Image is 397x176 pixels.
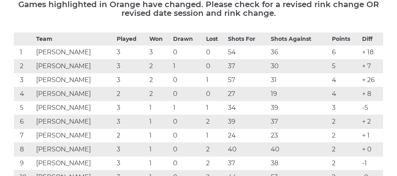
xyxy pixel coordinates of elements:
td: 3 [330,101,360,115]
td: 1 [171,59,204,73]
td: 19 [269,87,330,101]
td: 37 [226,59,269,73]
th: Shots Against [269,33,330,45]
td: 3 [14,73,34,87]
td: 5 [330,59,360,73]
td: 3 [115,101,147,115]
td: 0 [171,156,204,170]
th: Lost [204,33,226,45]
td: + 26 [360,73,383,87]
td: 1 [204,128,226,142]
td: + 1 [360,128,383,142]
td: 2 [115,87,147,101]
th: Drawn [171,33,204,45]
td: 57 [226,73,269,87]
td: 1 [147,156,171,170]
td: 6 [330,45,360,59]
td: 37 [269,115,330,128]
td: 1 [14,45,34,59]
td: 24 [226,128,269,142]
td: 6 [14,115,34,128]
td: 3 [115,73,147,87]
td: 0 [204,45,226,59]
td: 3 [115,45,147,59]
td: 0 [171,142,204,156]
td: 4 [14,87,34,101]
td: 2 [330,142,360,156]
td: 2 [14,59,34,73]
td: 0 [171,128,204,142]
td: 2 [115,128,147,142]
td: 1 [171,101,204,115]
td: 0 [171,115,204,128]
td: + 7 [360,59,383,73]
td: 40 [269,142,330,156]
td: 1 [147,101,171,115]
td: [PERSON_NAME] [34,45,115,59]
td: [PERSON_NAME] [34,59,115,73]
td: 3 [115,142,147,156]
td: 27 [226,87,269,101]
td: [PERSON_NAME] [34,128,115,142]
td: + 0 [360,142,383,156]
td: 2 [147,87,171,101]
td: 37 [226,156,269,170]
td: 2 [204,115,226,128]
td: + 8 [360,87,383,101]
td: 7 [14,128,34,142]
td: 4 [330,87,360,101]
td: 1 [147,142,171,156]
td: 39 [226,115,269,128]
td: 2 [204,156,226,170]
td: [PERSON_NAME] [34,115,115,128]
td: [PERSON_NAME] [34,73,115,87]
td: 5 [14,101,34,115]
td: 2 [330,156,360,170]
td: 23 [269,128,330,142]
td: 3 [115,115,147,128]
td: 39 [269,101,330,115]
td: 3 [115,59,147,73]
td: -1 [360,156,383,170]
th: Team [34,33,115,45]
td: 4 [330,73,360,87]
td: -5 [360,101,383,115]
th: Won [147,33,171,45]
td: 30 [269,59,330,73]
th: Points [330,33,360,45]
td: 0 [171,45,204,59]
td: [PERSON_NAME] [34,101,115,115]
td: 31 [269,73,330,87]
td: 2 [204,142,226,156]
td: 34 [226,101,269,115]
td: 2 [147,73,171,87]
td: 2 [147,59,171,73]
th: Played [115,33,147,45]
td: 2 [330,115,360,128]
td: 1 [147,115,171,128]
td: [PERSON_NAME] [34,156,115,170]
td: 2 [330,128,360,142]
td: 1 [204,73,226,87]
td: 1 [147,128,171,142]
td: 36 [269,45,330,59]
td: 9 [14,156,34,170]
td: 0 [171,73,204,87]
td: 0 [204,87,226,101]
th: Diff [360,33,383,45]
td: 0 [204,59,226,73]
td: 3 [115,156,147,170]
td: 3 [147,45,171,59]
td: 38 [269,156,330,170]
td: [PERSON_NAME] [34,142,115,156]
td: 0 [171,87,204,101]
td: 1 [204,101,226,115]
td: 8 [14,142,34,156]
td: 54 [226,45,269,59]
th: Shots For [226,33,269,45]
td: + 18 [360,45,383,59]
td: + 2 [360,115,383,128]
td: [PERSON_NAME] [34,87,115,101]
td: 40 [226,142,269,156]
